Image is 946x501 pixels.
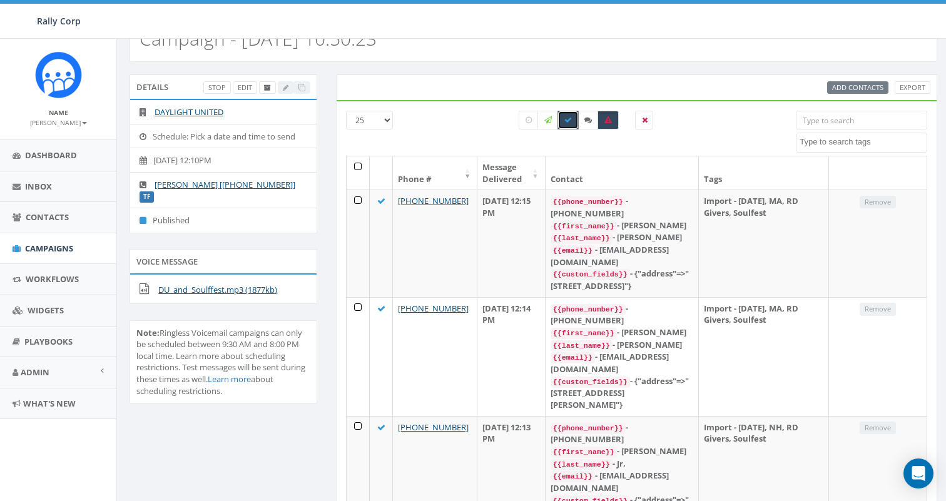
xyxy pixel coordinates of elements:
a: Export [895,81,930,94]
div: - Jr. [551,458,693,470]
td: Import - [DATE], MA, RD Givers, Soulfest [699,190,829,296]
label: Replied [577,111,599,129]
span: Inbox [25,181,52,192]
div: - [PERSON_NAME] [551,339,693,352]
div: - [PERSON_NAME] [551,445,693,458]
code: {{first_name}} [551,328,617,339]
span: Ringless Voicemail campaigns can only be scheduled between 9:30 AM and 8:00 PM local time. Learn ... [136,327,305,397]
code: {{email}} [551,245,595,256]
a: Edit [233,81,257,94]
span: Rally Corp [37,15,81,27]
div: - [PERSON_NAME] [551,220,693,232]
a: [PHONE_NUMBER] [398,303,469,314]
code: {{email}} [551,471,595,482]
label: Delivered [557,111,579,129]
code: {{first_name}} [551,221,617,232]
span: Workflows [26,273,79,285]
label: Sending [537,111,559,129]
td: [DATE] 12:15 PM [477,190,545,296]
code: {{custom_fields}} [551,377,630,388]
th: Tags [699,156,829,190]
td: [DATE] 12:14 PM [477,297,545,416]
img: Icon_1.png [35,51,82,98]
th: Message Delivered: activate to sort column ascending [477,156,545,190]
code: {{phone_number}} [551,423,626,434]
li: [DATE] 12:10PM [130,148,317,173]
code: {{last_name}} [551,340,613,352]
a: DU_and_Soulffest.mp3 (1877kb) [158,284,277,295]
code: {{first_name}} [551,447,617,458]
small: [PERSON_NAME] [30,118,87,127]
i: Schedule: Pick a date and time to send [140,133,153,141]
div: - [EMAIL_ADDRESS][DOMAIN_NAME] [551,244,693,268]
span: Dashboard [25,149,77,161]
label: Pending [519,111,539,129]
input: Type to search [796,111,927,129]
span: Playbooks [24,336,73,347]
label: Removed [635,111,653,129]
div: - [PHONE_NUMBER] [551,195,693,219]
div: - [EMAIL_ADDRESS][DOMAIN_NAME] [551,470,693,493]
b: Note: [136,327,160,338]
code: {{phone_number}} [551,196,626,208]
label: TF [140,191,154,203]
a: [PERSON_NAME] [[PHONE_NUMBER]] [155,179,295,190]
a: [PERSON_NAME] [30,116,87,128]
div: - [PERSON_NAME] [551,326,693,339]
code: {{phone_number}} [551,304,626,315]
textarea: Search [800,136,927,148]
td: Import - [DATE], MA, RD Givers, Soulfest [699,297,829,416]
i: Published [140,216,153,225]
th: Contact [546,156,699,190]
th: Phone #: activate to sort column ascending [393,156,477,190]
div: Voice Message [130,249,317,274]
a: DAYLIGHT UNITED [155,106,223,118]
span: Contacts [26,211,69,223]
span: Archive Campaign [264,83,271,92]
div: - {"address"=>"[STREET_ADDRESS]"} [551,268,693,291]
span: What's New [23,398,76,409]
div: - {"address"=>"[STREET_ADDRESS][PERSON_NAME]"} [551,375,693,411]
code: {{last_name}} [551,233,613,244]
div: - [PHONE_NUMBER] [551,422,693,445]
h2: Campaign - [DATE] 10:50:23 [140,28,377,49]
small: Name [49,108,68,117]
a: Learn more [208,373,251,385]
span: Campaigns [25,243,73,254]
a: [PHONE_NUMBER] [398,195,469,206]
a: Stop [203,81,231,94]
div: - [PERSON_NAME] [551,231,693,244]
span: Widgets [28,305,64,316]
div: - [EMAIL_ADDRESS][DOMAIN_NAME] [551,351,693,375]
div: Details [130,74,317,99]
div: - [PHONE_NUMBER] [551,303,693,326]
div: Open Intercom Messenger [903,458,933,488]
li: Published [130,208,317,233]
a: [PHONE_NUMBER] [398,422,469,433]
code: {{email}} [551,352,595,363]
code: {{last_name}} [551,459,613,470]
span: Admin [21,367,49,378]
li: Schedule: Pick a date and time to send [130,124,317,149]
label: Bounced [598,111,619,129]
code: {{custom_fields}} [551,269,630,280]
